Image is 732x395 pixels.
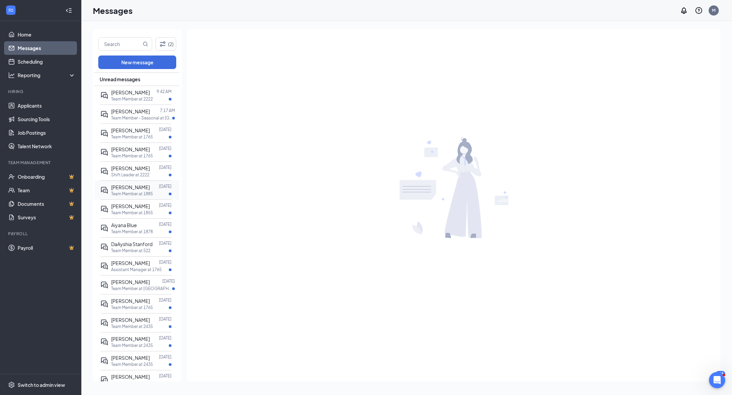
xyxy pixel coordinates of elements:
[100,262,108,270] svg: ActiveDoubleChat
[111,134,153,140] p: Team Member at 1765
[159,373,171,379] p: [DATE]
[100,167,108,175] svg: ActiveDoubleChat
[8,72,15,79] svg: Analysis
[159,316,171,322] p: [DATE]
[8,231,74,237] div: Payroll
[111,305,153,310] p: Team Member at 1765
[18,41,76,55] a: Messages
[156,37,176,51] button: Filter (2)
[143,41,148,47] svg: MagnifyingGlass
[18,241,76,255] a: PayrollCrown
[100,110,108,118] svg: ActiveDoubleChat
[111,191,153,197] p: Team Member at 1885
[111,336,150,342] span: [PERSON_NAME]
[111,343,153,348] p: Team Member at 2435
[695,6,703,15] svg: QuestionInfo
[680,6,688,15] svg: Notifications
[111,210,153,216] p: Team Member at 1855
[111,248,150,254] p: Team Member at 522
[98,56,176,69] button: New message
[160,108,175,113] p: 7:17 AM
[18,197,76,211] a: DocumentsCrown
[159,259,171,265] p: [DATE]
[18,55,76,68] a: Scheduling
[111,184,150,190] span: [PERSON_NAME]
[111,172,149,178] p: Shift Leader at 2222
[111,153,153,159] p: Team Member at 1765
[100,224,108,232] svg: ActiveDoubleChat
[18,139,76,153] a: Talent Network
[159,202,171,208] p: [DATE]
[18,170,76,183] a: OnboardingCrown
[159,297,171,303] p: [DATE]
[159,127,171,132] p: [DATE]
[111,317,150,323] span: [PERSON_NAME]
[162,278,175,284] p: [DATE]
[18,99,76,112] a: Applicants
[712,7,715,13] div: M
[111,267,162,272] p: Assistant Manager at 1765
[100,376,108,384] svg: ActiveDoubleChat
[100,129,108,137] svg: ActiveDoubleChat
[111,355,150,361] span: [PERSON_NAME]
[18,381,65,388] div: Switch to admin view
[8,89,74,94] div: Hiring
[100,91,108,100] svg: ActiveDoubleChat
[18,112,76,126] a: Sourcing Tools
[111,298,150,304] span: [PERSON_NAME]
[100,319,108,327] svg: ActiveDoubleChat
[18,183,76,197] a: TeamCrown
[111,279,150,285] span: [PERSON_NAME]
[100,76,140,83] span: Unread messages
[65,7,72,14] svg: Collapse
[159,354,171,360] p: [DATE]
[111,374,150,380] span: [PERSON_NAME]
[111,203,150,209] span: [PERSON_NAME]
[100,205,108,213] svg: ActiveDoubleChat
[100,300,108,308] svg: ActiveDoubleChat
[111,89,150,95] span: [PERSON_NAME]
[159,164,171,170] p: [DATE]
[111,96,153,102] p: Team Member at 2222
[159,40,167,48] svg: Filter
[100,243,108,251] svg: ActiveDoubleChat
[111,286,172,291] p: Team Member at [GEOGRAPHIC_DATA]
[159,183,171,189] p: [DATE]
[8,381,15,388] svg: Settings
[716,371,725,377] div: 148
[159,335,171,341] p: [DATE]
[100,186,108,194] svg: ActiveDoubleChat
[157,89,171,94] p: 9:42 AM
[18,28,76,41] a: Home
[18,72,76,79] div: Reporting
[111,241,152,247] span: DaAyshia Stanford
[18,126,76,139] a: Job Postings
[111,127,150,133] span: [PERSON_NAME]
[7,7,14,14] svg: WorkstreamLogo
[100,338,108,346] svg: ActiveDoubleChat
[159,221,171,227] p: [DATE]
[159,146,171,151] p: [DATE]
[111,222,137,228] span: Aiyana Blue
[111,260,150,266] span: [PERSON_NAME]
[111,380,153,386] p: Team Member at 2412
[100,281,108,289] svg: ActiveDoubleChat
[111,108,150,114] span: [PERSON_NAME]
[709,372,725,388] iframe: Intercom live chat
[18,211,76,224] a: SurveysCrown
[100,357,108,365] svg: ActiveDoubleChat
[99,38,141,50] input: Search
[111,115,172,121] p: Team Member - Seasonal at [GEOGRAPHIC_DATA], [GEOGRAPHIC_DATA]
[8,160,74,166] div: Team Management
[111,146,150,152] span: [PERSON_NAME]
[111,324,153,329] p: Team Member at 2435
[159,240,171,246] p: [DATE]
[111,229,153,235] p: Team Member at 1878
[111,165,150,171] span: [PERSON_NAME]
[111,361,153,367] p: Team Member at 2435
[93,5,133,16] h1: Messages
[100,148,108,156] svg: ActiveDoubleChat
